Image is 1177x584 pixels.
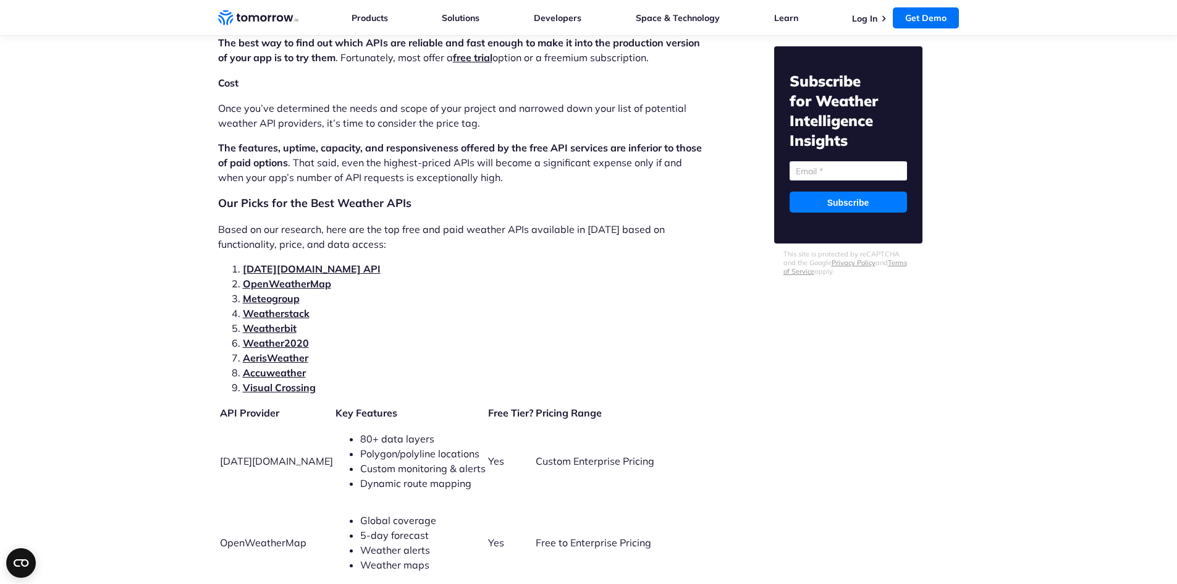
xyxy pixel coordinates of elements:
[335,407,397,419] b: Key Features
[360,433,434,445] span: 80+ data layers
[218,142,702,169] strong: The features, uptime, capacity, and responsiveness offered by the free API services are inferior ...
[360,447,479,460] span: Polygon/polyline locations
[790,161,907,180] input: Email *
[243,292,300,305] a: Meteogroup
[832,258,875,267] a: Privacy Policy
[774,12,798,23] a: Learn
[352,12,388,23] a: Products
[243,277,331,290] a: OpenWeatherMap
[218,222,709,252] p: Based on our research, here are the top free and paid weather APIs available in [DATE] based on f...
[442,12,479,23] a: Solutions
[790,71,907,150] h2: Subscribe for Weather Intelligence Insights
[783,250,913,276] p: This site is protected by reCAPTCHA and the Google and apply.
[218,195,709,212] h2: Our Picks for the Best Weather APIs
[536,536,651,549] span: Free to Enterprise Pricing
[218,101,709,130] p: Once you’ve determined the needs and scope of your project and narrowed down your list of potenti...
[220,536,306,549] span: OpenWeatherMap
[360,529,429,541] span: 5-day forecast
[6,548,36,578] button: Open CMP widget
[218,35,709,65] p: . Fortunately, most offer a option or a freemium subscription.
[243,366,306,379] a: Accuweather
[536,455,654,467] span: Custom Enterprise Pricing
[243,352,308,364] a: AerisWeather
[852,13,877,24] a: Log In
[243,337,309,349] a: Weather2020
[220,407,279,419] b: API Provider
[360,544,430,556] span: Weather alerts
[488,455,504,467] span: Yes
[218,75,709,91] h3: Cost
[243,381,316,394] a: Visual Crossing
[360,514,436,527] span: Global coverage
[488,536,504,549] span: Yes
[360,477,471,489] span: Dynamic route mapping
[893,7,959,28] a: Get Demo
[360,462,486,475] span: Custom monitoring & alerts
[453,51,492,64] a: free trial
[790,192,907,213] input: Subscribe
[220,455,333,467] span: [DATE][DOMAIN_NAME]
[243,307,310,320] a: Weatherstack
[536,407,602,419] b: Pricing Range
[243,263,381,275] a: [DATE][DOMAIN_NAME] API
[783,258,907,276] a: Terms of Service
[218,140,709,185] p: . That said, even the highest-priced APIs will become a significant expense only if and when your...
[534,12,581,23] a: Developers
[218,9,298,27] a: Home link
[218,36,700,64] strong: The best way to find out which APIs are reliable and fast enough to make it into the production v...
[360,559,429,571] span: Weather maps
[243,322,297,334] a: Weatherbit
[636,12,720,23] a: Space & Technology
[488,407,533,419] b: Free Tier?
